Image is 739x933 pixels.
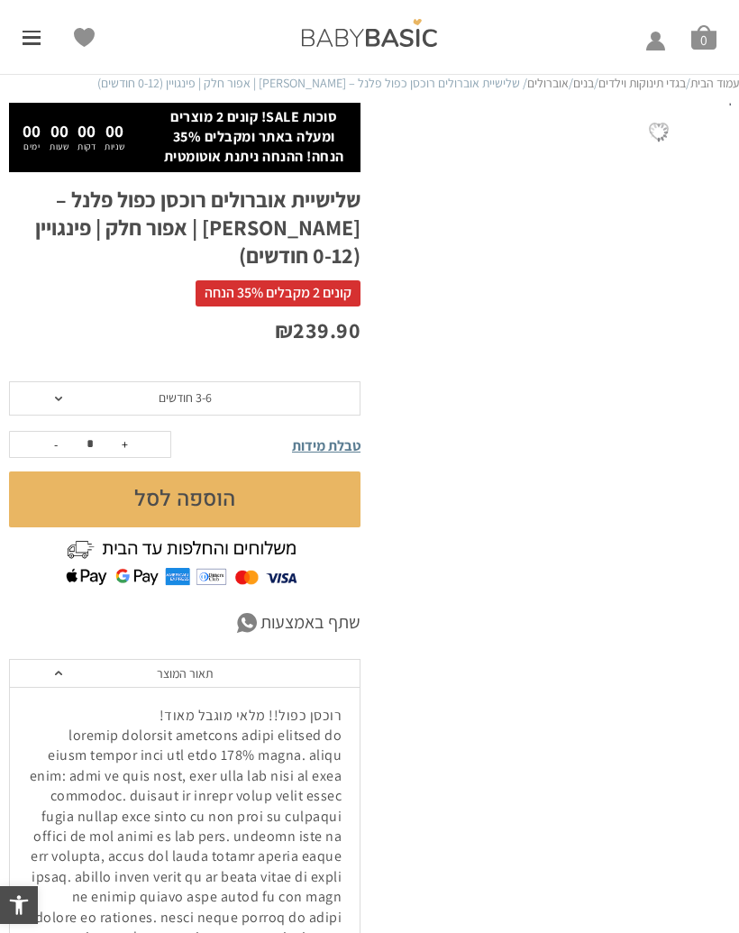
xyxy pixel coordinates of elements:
[292,436,360,455] span: טבלת מידות
[9,186,360,270] h1: שלישיית אוברולים רוכסן כפול פלנל – [PERSON_NAME] | אפור חלק | פינגויין (0-12 חודשים)
[78,142,96,151] p: דקות
[50,142,68,151] p: שעות
[23,120,41,142] span: 00
[275,316,361,344] bdi: 239.90
[105,120,123,142] span: 00
[74,28,95,47] a: Wishlist
[78,120,96,142] span: 00
[42,432,69,457] button: -
[275,316,294,344] span: ₪
[573,75,594,91] a: בנים
[302,19,437,47] img: Baby Basic בגדי תינוקות וילדים אונליין
[23,142,41,151] p: ימים
[260,609,360,636] span: שתף באמצעות
[50,120,68,142] span: 00
[72,432,108,457] input: כמות המוצר
[9,609,360,636] a: שתף באמצעות
[196,280,360,306] span: קונים 2 מקבלים 35% הנחה
[157,107,352,168] p: סוכות SALE! קונים 2 מוצרים ומעלה באתר ומקבלים ‎35% הנחה! ההנחה ניתנת אוטומטית
[10,660,360,688] a: תאור המוצר
[598,75,686,91] a: בגדי תינוקות וילדים
[74,28,95,53] span: Wishlist
[690,75,739,91] a: עמוד הבית
[111,432,138,457] button: +
[691,25,716,50] a: סל קניות0
[527,75,569,91] a: אוברולים
[159,389,212,406] span: 3-6 חודשים
[105,142,125,151] p: שניות
[9,471,360,527] button: הוספה לסל
[691,25,716,50] span: סל קניות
